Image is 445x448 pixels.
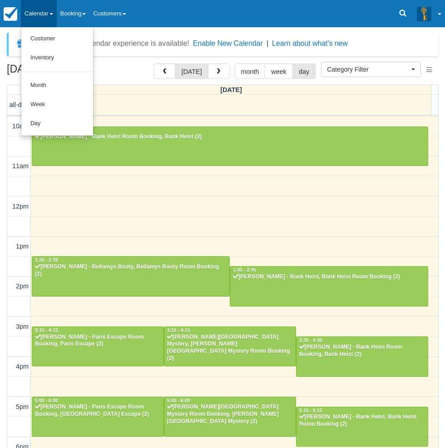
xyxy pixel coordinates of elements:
[167,334,293,363] div: [PERSON_NAME][GEOGRAPHIC_DATA] Mystery, [PERSON_NAME][GEOGRAPHIC_DATA] Mystery Room Booking (2)
[296,336,428,376] a: 3:30 - 4:30[PERSON_NAME] - Bank Heist Room Booking, Bank Heist (2)
[235,63,266,79] button: month
[30,38,189,49] div: A new Booking Calendar experience is available!
[16,243,29,250] span: 1pm
[267,39,268,47] span: |
[265,63,293,79] button: week
[164,397,296,437] a: 5:00 - 6:00[PERSON_NAME][GEOGRAPHIC_DATA] Mystery Room Booking, [PERSON_NAME][GEOGRAPHIC_DATA] My...
[16,323,29,330] span: 3pm
[32,127,428,166] a: 10:15 - 11:15[PERSON_NAME] - Bank Heist Room Booking, Bank Heist (2)
[233,268,256,273] span: 1:45 - 2:45
[327,65,409,74] span: Category Filter
[16,363,29,370] span: 4pm
[10,101,29,108] span: all-day
[292,63,316,79] button: day
[21,76,93,95] a: Month
[4,7,17,21] img: checkfront-main-nav-mini-logo.png
[12,122,29,130] span: 10am
[272,39,348,47] a: Learn about what's new
[32,256,230,296] a: 1:30 - 2:30[PERSON_NAME] - Bellamys Booty, Bellamys Booty Room Booking (2)
[21,114,93,133] a: Day
[35,334,161,348] div: [PERSON_NAME] - Paris Escape Room Booking, Paris Escape (2)
[32,326,164,366] a: 3:15 - 4:15[PERSON_NAME] - Paris Escape Room Booking, Paris Escape (2)
[21,95,93,114] a: Week
[193,39,263,48] button: Enable New Calendar
[164,326,296,366] a: 3:15 - 4:15[PERSON_NAME][GEOGRAPHIC_DATA] Mystery, [PERSON_NAME][GEOGRAPHIC_DATA] Mystery Room Bo...
[321,62,421,77] button: Category Filter
[232,273,425,281] div: [PERSON_NAME] - Bank Heist, Bank Heist Room Booking (2)
[7,63,122,80] h2: [DATE]
[299,408,322,413] span: 5:15 - 6:15
[299,344,425,358] div: [PERSON_NAME] - Bank Heist Room Booking, Bank Heist (2)
[21,29,93,49] a: Customer
[175,63,208,79] button: [DATE]
[299,338,322,343] span: 3:30 - 4:30
[35,404,161,418] div: [PERSON_NAME] - Paris Escape Room Booking, [GEOGRAPHIC_DATA] Escape (2)
[35,263,227,278] div: [PERSON_NAME] - Bellamys Booty, Bellamys Booty Room Booking (2)
[32,397,164,437] a: 5:00 - 6:00[PERSON_NAME] - Paris Escape Room Booking, [GEOGRAPHIC_DATA] Escape (2)
[220,86,242,93] span: [DATE]
[167,328,190,333] span: 3:15 - 4:15
[299,414,425,428] div: [PERSON_NAME] - Bank Heist, Bank Heist Room Booking (2)
[417,6,431,21] img: A3
[16,403,29,410] span: 5pm
[21,49,93,68] a: Inventory
[167,398,190,403] span: 5:00 - 6:00
[35,398,58,403] span: 5:00 - 6:00
[230,266,428,306] a: 1:45 - 2:45[PERSON_NAME] - Bank Heist, Bank Heist Room Booking (2)
[35,258,58,263] span: 1:30 - 2:30
[12,162,29,170] span: 11am
[296,407,428,447] a: 5:15 - 6:15[PERSON_NAME] - Bank Heist, Bank Heist Room Booking (2)
[35,328,58,333] span: 3:15 - 4:15
[167,404,293,425] div: [PERSON_NAME][GEOGRAPHIC_DATA] Mystery Room Booking, [PERSON_NAME][GEOGRAPHIC_DATA] Mystery (2)
[21,27,94,136] ul: Calendar
[12,203,29,210] span: 12pm
[35,133,425,141] div: [PERSON_NAME] - Bank Heist Room Booking, Bank Heist (2)
[16,282,29,290] span: 2pm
